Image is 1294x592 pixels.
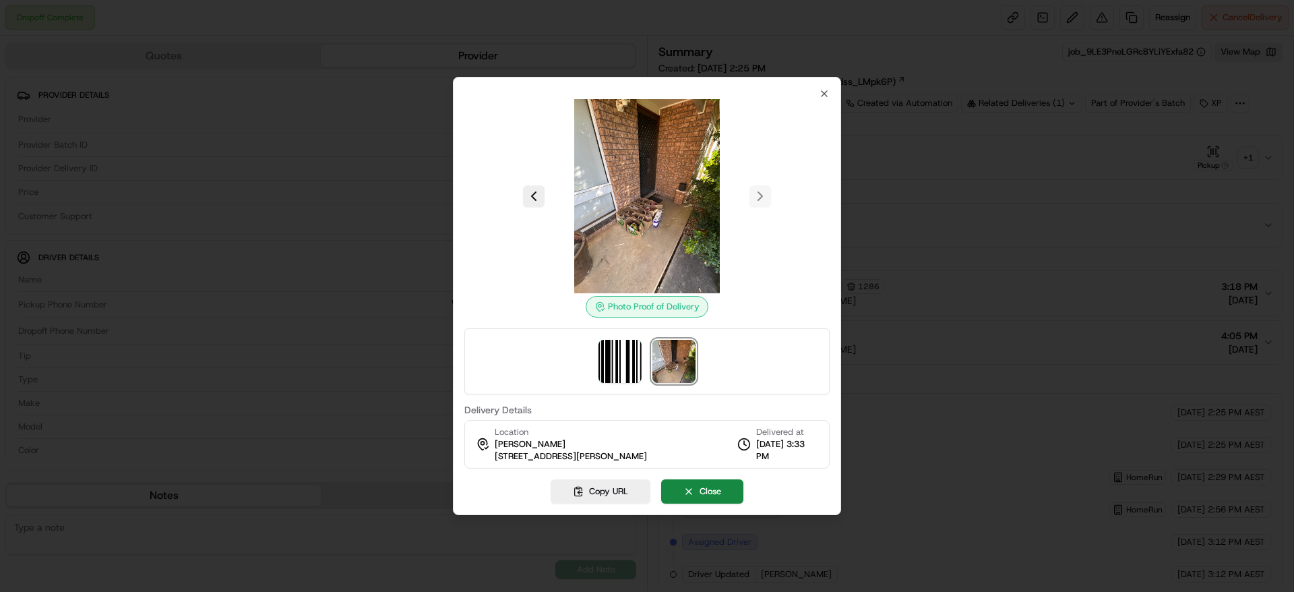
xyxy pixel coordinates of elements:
span: Delivered at [756,426,818,438]
span: [DATE] 3:33 PM [756,438,818,463]
span: Location [495,426,528,438]
label: Delivery Details [464,405,830,415]
img: photo_proof_of_delivery image [652,340,696,383]
img: photo_proof_of_delivery image [550,99,744,293]
button: Close [661,479,743,504]
div: Photo Proof of Delivery [586,296,708,318]
img: barcode_scan_on_pickup image [598,340,642,383]
button: Copy URL [551,479,650,504]
span: [STREET_ADDRESS][PERSON_NAME] [495,450,647,463]
span: [PERSON_NAME] [495,438,565,450]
